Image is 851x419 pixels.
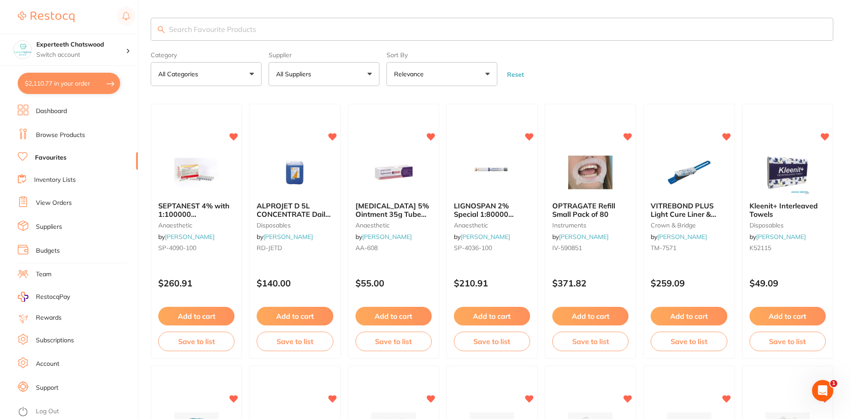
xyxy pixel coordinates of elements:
[158,307,234,325] button: Add to cart
[454,278,530,288] p: $210.91
[651,244,676,252] span: TM-7571
[14,41,31,59] img: Experteeth Chatswood
[651,222,727,229] small: crown & bridge
[562,150,619,195] img: OPTRAGATE Refill Small Pack of 80
[559,233,609,241] a: [PERSON_NAME]
[257,278,333,288] p: $140.00
[355,222,432,229] small: anaesthetic
[36,199,72,208] a: View Orders
[552,222,628,229] small: instruments
[35,153,66,162] a: Favourites
[36,313,62,322] a: Rewards
[257,201,331,235] span: ALPROJET D 5L CONCENTRATE Daily Evacuator Cleaner Bottle
[552,244,582,252] span: IV-590851
[750,202,826,218] b: Kleenit+ Interleaved Towels
[36,384,59,392] a: Support
[269,51,379,59] label: Supplier
[34,176,76,184] a: Inventory Lists
[365,150,422,195] img: XYLOCAINE 5% Ointment 35g Tube Topical Anaesthetic
[750,201,818,218] span: Kleenit+ Interleaved Towels
[36,40,126,49] h4: Experteeth Chatswood
[504,70,527,78] button: Reset
[394,70,427,78] p: Relevance
[750,332,826,351] button: Save to list
[269,62,379,86] button: All Suppliers
[151,51,262,59] label: Category
[151,18,833,41] input: Search Favourite Products
[158,278,234,288] p: $260.91
[355,202,432,218] b: XYLOCAINE 5% Ointment 35g Tube Topical Anaesthetic
[36,247,60,255] a: Budgets
[750,244,771,252] span: K52115
[18,405,135,419] button: Log Out
[454,307,530,325] button: Add to cart
[362,233,412,241] a: [PERSON_NAME]
[355,332,432,351] button: Save to list
[263,233,313,241] a: [PERSON_NAME]
[355,244,378,252] span: AA-608
[759,150,816,195] img: Kleenit+ Interleaved Towels
[454,233,510,241] span: by
[750,233,806,241] span: by
[36,107,67,116] a: Dashboard
[386,51,497,59] label: Sort By
[660,150,718,195] img: VITREBOND PLUS Light Cure Liner & Base Click & Mix
[36,131,85,140] a: Browse Products
[151,62,262,86] button: All Categories
[750,222,826,229] small: disposables
[454,202,530,218] b: LIGNOSPAN 2% Special 1:80000 adrenalin 2.2ml 2xBox 50 Blue
[756,233,806,241] a: [PERSON_NAME]
[552,332,628,351] button: Save to list
[36,336,74,345] a: Subscriptions
[257,222,333,229] small: disposables
[454,201,523,235] span: LIGNOSPAN 2% Special 1:80000 [MEDICAL_DATA] 2.2ml 2xBox 50 Blue
[657,233,707,241] a: [PERSON_NAME]
[18,7,74,27] a: Restocq Logo
[158,233,215,241] span: by
[552,202,628,218] b: OPTRAGATE Refill Small Pack of 80
[355,307,432,325] button: Add to cart
[18,292,28,302] img: RestocqPay
[276,70,315,78] p: All Suppliers
[750,307,826,325] button: Add to cart
[36,51,126,59] p: Switch account
[651,307,727,325] button: Add to cart
[461,233,510,241] a: [PERSON_NAME]
[165,233,215,241] a: [PERSON_NAME]
[257,307,333,325] button: Add to cart
[454,222,530,229] small: anaesthetic
[158,244,196,252] span: SP-4090-100
[36,270,51,279] a: Team
[454,332,530,351] button: Save to list
[257,332,333,351] button: Save to list
[266,150,324,195] img: ALPROJET D 5L CONCENTRATE Daily Evacuator Cleaner Bottle
[158,202,234,218] b: SEPTANEST 4% with 1:100000 adrenalin 2.2ml 2xBox 50 GOLD
[18,73,120,94] button: $2,110.77 in your order
[552,307,628,325] button: Add to cart
[18,292,70,302] a: RestocqPay
[552,201,615,218] span: OPTRAGATE Refill Small Pack of 80
[651,278,727,288] p: $259.09
[18,12,74,22] img: Restocq Logo
[651,202,727,218] b: VITREBOND PLUS Light Cure Liner & Base Click & Mix
[812,380,833,401] iframe: Intercom live chat
[158,222,234,229] small: anaesthetic
[158,332,234,351] button: Save to list
[355,201,429,227] span: [MEDICAL_DATA] 5% Ointment 35g Tube Topical Anaesthetic
[355,233,412,241] span: by
[750,278,826,288] p: $49.09
[168,150,225,195] img: SEPTANEST 4% with 1:100000 adrenalin 2.2ml 2xBox 50 GOLD
[454,244,492,252] span: SP-4036-100
[36,407,59,416] a: Log Out
[552,233,609,241] span: by
[158,70,202,78] p: All Categories
[552,278,628,288] p: $371.82
[257,233,313,241] span: by
[257,244,282,252] span: RD-JETD
[158,201,233,235] span: SEPTANEST 4% with 1:100000 [MEDICAL_DATA] 2.2ml 2xBox 50 GOLD
[355,278,432,288] p: $55.00
[463,150,521,195] img: LIGNOSPAN 2% Special 1:80000 adrenalin 2.2ml 2xBox 50 Blue
[36,360,59,368] a: Account
[651,201,716,227] span: VITREBOND PLUS Light Cure Liner & Base Click & Mix
[651,332,727,351] button: Save to list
